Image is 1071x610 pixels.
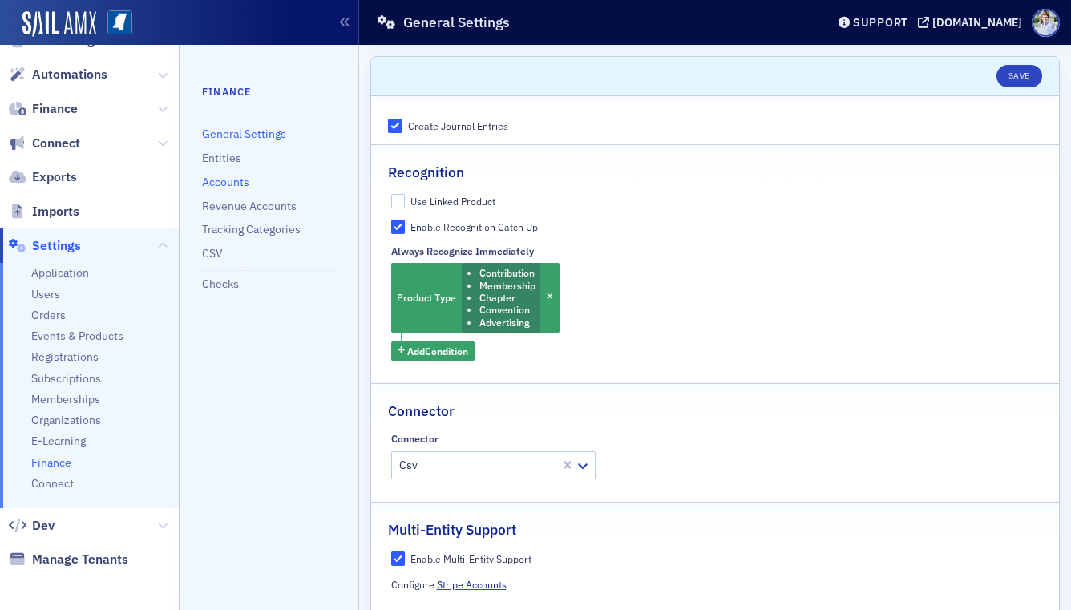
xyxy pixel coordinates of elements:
span: Product Type [397,291,456,304]
a: Registrations [31,349,99,365]
h2: Multi-Entity Support [388,519,516,540]
button: [DOMAIN_NAME] [918,17,1028,28]
li: Contribution [479,267,535,279]
a: Orders [31,308,66,323]
a: Users [31,287,60,302]
div: Connector [391,433,439,445]
a: Settings [9,237,81,255]
a: Organizations [31,413,101,428]
h4: Finance [202,84,336,99]
a: Finance [9,100,78,118]
li: Advertising [479,317,535,329]
img: SailAMX [22,11,96,37]
a: Connect [9,135,80,152]
li: Convention [479,304,535,316]
a: Tracking Categories [202,222,301,236]
input: Create Journal Entries [388,119,402,133]
a: General Settings [202,127,286,141]
a: Connect [31,476,74,491]
a: Accounts [202,175,249,189]
span: Manage Tenants [32,551,128,568]
input: Enable Recognition Catch Up [391,220,406,234]
span: Add Condition [407,344,468,358]
span: Dev [32,517,55,535]
span: Connect [32,135,80,152]
span: Profile [1032,9,1060,37]
div: Support [853,15,908,30]
div: Always Recognize Immediately [391,245,534,257]
div: Enable Multi-Entity Support [410,552,531,566]
a: Subscriptions [31,371,101,386]
a: Automations [9,66,107,83]
a: Entities [202,151,241,165]
img: SailAMX [107,10,132,35]
span: Imports [32,203,79,220]
button: Save [996,65,1042,87]
a: Checks [202,277,239,291]
input: Enable Multi-Entity Support [391,551,406,566]
div: Use Linked Product [410,195,495,208]
span: Settings [32,237,81,255]
li: Chapter [479,292,535,304]
h2: Recognition [388,162,464,183]
a: E-Learning [31,434,86,449]
p: Configure [391,577,596,592]
div: Enable Recognition Catch Up [410,220,538,234]
h1: General Settings [403,13,510,32]
a: Application [31,265,89,281]
span: Exports [32,168,77,186]
a: Revenue Accounts [202,199,297,213]
div: Create Journal Entries [408,119,508,133]
a: Dev [9,517,55,535]
input: Use Linked Product [391,194,406,208]
span: Finance [32,100,78,118]
span: Automations [32,66,107,83]
a: Finance [31,455,71,471]
a: Memberships [31,392,100,407]
div: [DOMAIN_NAME] [932,15,1022,30]
a: Stripe Accounts [437,577,507,592]
a: Events & Products [31,329,123,344]
a: CSV [202,246,223,261]
li: Membership [479,280,535,292]
a: View Homepage [96,10,132,38]
a: Imports [9,203,79,220]
button: AddCondition [391,341,475,362]
a: Manage Tenants [9,551,128,568]
h2: Connector [388,401,455,422]
a: Exports [9,168,77,186]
